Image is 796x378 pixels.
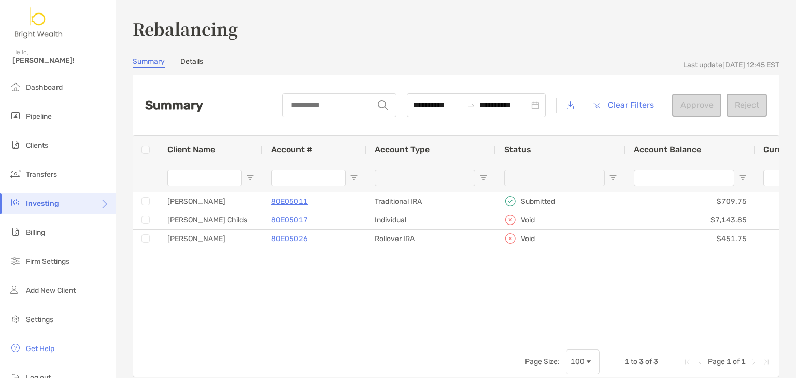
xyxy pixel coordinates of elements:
div: Previous Page [695,358,704,366]
span: to [467,101,475,109]
div: $7,143.85 [626,211,755,229]
span: Dashboard [26,83,63,92]
p: Void [521,214,535,227]
img: settings icon [9,313,22,325]
a: 8OE05017 [271,214,308,227]
div: Last update [DATE] 12:45 EST [683,61,779,69]
img: Zoe Logo [12,4,65,41]
div: [PERSON_NAME] [159,192,263,211]
span: Transfers [26,170,57,179]
a: Summary [133,57,165,68]
h3: Rebalancing [133,17,779,40]
div: Rollover IRA [366,230,496,248]
div: Page Size [566,349,600,374]
img: icon status [504,195,517,207]
div: Traditional IRA [366,192,496,211]
span: 3 [653,357,658,366]
span: 1 [624,357,629,366]
img: clients icon [9,138,22,151]
span: Settings [26,315,53,324]
img: icon status [504,232,517,245]
div: Page Size: [525,357,560,366]
div: First Page [683,358,691,366]
img: pipeline icon [9,109,22,122]
input: Client Name Filter Input [167,170,242,186]
input: Account # Filter Input [271,170,346,186]
span: of [645,357,652,366]
h2: Summary [145,98,203,113]
p: Submitted [521,195,555,208]
span: Account Balance [634,145,701,155]
img: button icon [593,102,600,108]
span: Billing [26,228,45,237]
span: of [733,357,740,366]
img: transfers icon [9,167,22,180]
div: [PERSON_NAME] [159,230,263,248]
img: billing icon [9,226,22,238]
img: investing icon [9,197,22,209]
button: Open Filter Menu [738,174,747,182]
img: firm-settings icon [9,255,22,267]
div: $709.75 [626,192,755,211]
span: Pipeline [26,112,52,121]
span: Clients [26,141,48,150]
img: input icon [378,100,388,110]
span: 1 [727,357,731,366]
span: Get Help [26,344,54,353]
a: Details [180,57,203,68]
span: Firm Settings [26,257,69,266]
div: [PERSON_NAME] Childs [159,211,263,229]
input: Account Balance Filter Input [634,170,734,186]
span: 1 [741,357,746,366]
div: Last Page [762,358,771,366]
img: icon status [504,214,517,226]
span: Account Type [375,145,430,155]
div: Individual [366,211,496,229]
span: Status [504,145,531,155]
img: dashboard icon [9,80,22,93]
div: $451.75 [626,230,755,248]
div: Next Page [750,358,758,366]
span: 3 [639,357,644,366]
button: Open Filter Menu [479,174,488,182]
a: 8OE05026 [271,232,308,245]
span: Add New Client [26,286,76,295]
div: 100 [571,357,585,366]
span: swap-right [467,101,475,109]
button: Clear Filters [585,94,662,117]
p: Void [521,232,535,245]
span: to [631,357,637,366]
span: [PERSON_NAME]! [12,56,109,65]
button: Open Filter Menu [246,174,254,182]
span: Page [708,357,725,366]
button: Open Filter Menu [609,174,617,182]
span: Account # [271,145,312,155]
img: add_new_client icon [9,284,22,296]
a: 8OE05011 [271,195,308,208]
img: get-help icon [9,342,22,354]
span: Investing [26,199,59,208]
span: Client Name [167,145,215,155]
button: Open Filter Menu [350,174,358,182]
